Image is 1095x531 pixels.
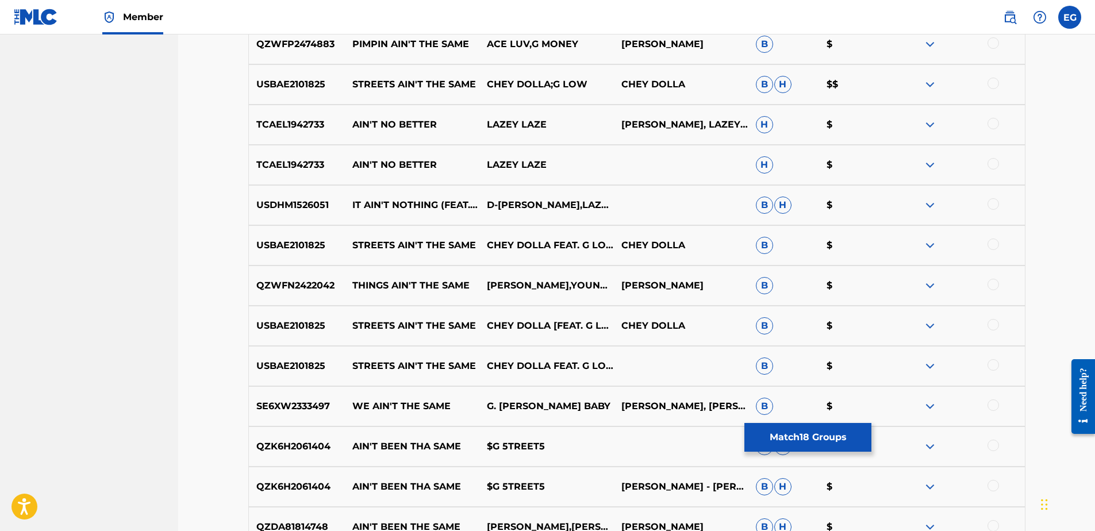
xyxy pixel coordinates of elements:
p: CHEY DOLLA FEAT. G LOW [479,238,614,252]
p: CHEY DOLLA FEAT. G LOW [479,359,614,373]
iframe: Chat Widget [1038,476,1095,531]
p: QZK6H2061404 [249,440,345,453]
p: USDHM1526051 [249,198,345,212]
p: [PERSON_NAME] [614,279,748,293]
span: H [774,76,792,93]
p: [PERSON_NAME] [614,37,748,51]
p: USBAE2101825 [249,359,345,373]
p: $ [819,158,890,172]
p: CHEY DOLLA [FEAT. G LOW] [479,319,614,333]
p: CHEY DOLLA;G LOW [479,78,614,91]
p: TCAEL1942733 [249,158,345,172]
button: Match18 Groups [744,423,871,452]
span: H [774,478,792,495]
img: expand [923,440,937,453]
img: Top Rightsholder [102,10,116,24]
p: CHEY DOLLA [614,319,748,333]
iframe: Resource Center [1063,351,1095,443]
img: expand [923,399,937,413]
p: STREETS AIN'T THE SAME [345,319,479,333]
p: $ [819,238,890,252]
p: USBAE2101825 [249,238,345,252]
p: D-[PERSON_NAME],LAZE G [479,198,614,212]
p: IT AIN'T NOTHING (FEAT. LAZE G) [345,198,479,212]
p: [PERSON_NAME], LAZEY LAZE [614,118,748,132]
p: SE6XW2333497 [249,399,345,413]
span: B [756,237,773,254]
p: CHEY DOLLA [614,78,748,91]
p: STREETS AIN'T THE SAME [345,359,479,373]
p: $ [819,198,890,212]
p: LAZEY LAZE [479,118,614,132]
p: CHEY DOLLA [614,238,748,252]
p: [PERSON_NAME], [PERSON_NAME] [614,399,748,413]
div: Help [1028,6,1051,29]
p: PIMPIN AIN'T THE SAME [345,37,479,51]
span: H [774,197,792,214]
img: expand [923,480,937,494]
img: expand [923,118,937,132]
img: expand [923,198,937,212]
p: USBAE2101825 [249,78,345,91]
p: G. [PERSON_NAME] BABY [479,399,614,413]
p: AIN'T BEEN THA SAME [345,480,479,494]
a: Public Search [998,6,1021,29]
img: expand [923,279,937,293]
span: B [756,317,773,334]
p: AIN'T NO BETTER [345,158,479,172]
p: $ [819,359,890,373]
p: STREETS AIN'T THE SAME [345,78,479,91]
p: QZWFP2474883 [249,37,345,51]
p: QZK6H2061404 [249,480,345,494]
img: expand [923,319,937,333]
p: AIN'T NO BETTER [345,118,479,132]
img: expand [923,78,937,91]
p: LAZEY LAZE [479,158,614,172]
div: Drag [1041,487,1048,522]
img: MLC Logo [14,9,58,25]
span: B [756,76,773,93]
div: User Menu [1058,6,1081,29]
img: expand [923,37,937,51]
img: search [1003,10,1017,24]
span: B [756,277,773,294]
p: $ [819,37,890,51]
img: help [1033,10,1047,24]
p: THINGS AIN'T THE SAME [345,279,479,293]
img: expand [923,158,937,172]
img: expand [923,238,937,252]
p: $ [819,399,890,413]
span: B [756,478,773,495]
span: B [756,36,773,53]
p: [PERSON_NAME] - [PERSON_NAME] [614,480,748,494]
p: $G 5TREET5 [479,440,614,453]
p: $ [819,480,890,494]
p: $ [819,279,890,293]
p: $G 5TREET5 [479,480,614,494]
span: B [756,398,773,415]
p: $ [819,319,890,333]
span: H [756,116,773,133]
span: B [756,357,773,375]
p: [PERSON_NAME],YOUNG GOTTI BEATS [479,279,614,293]
span: B [756,197,773,214]
p: STREETS AIN'T THE SAME [345,238,479,252]
img: expand [923,359,937,373]
p: $$ [819,78,890,91]
p: WE AIN'T THE SAME [345,399,479,413]
p: USBAE2101825 [249,319,345,333]
p: QZWFN2422042 [249,279,345,293]
span: H [756,156,773,174]
p: AIN'T BEEN THA SAME [345,440,479,453]
p: TCAEL1942733 [249,118,345,132]
span: Member [123,10,163,24]
p: ACE LUV,G MONEY [479,37,614,51]
p: $ [819,118,890,132]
